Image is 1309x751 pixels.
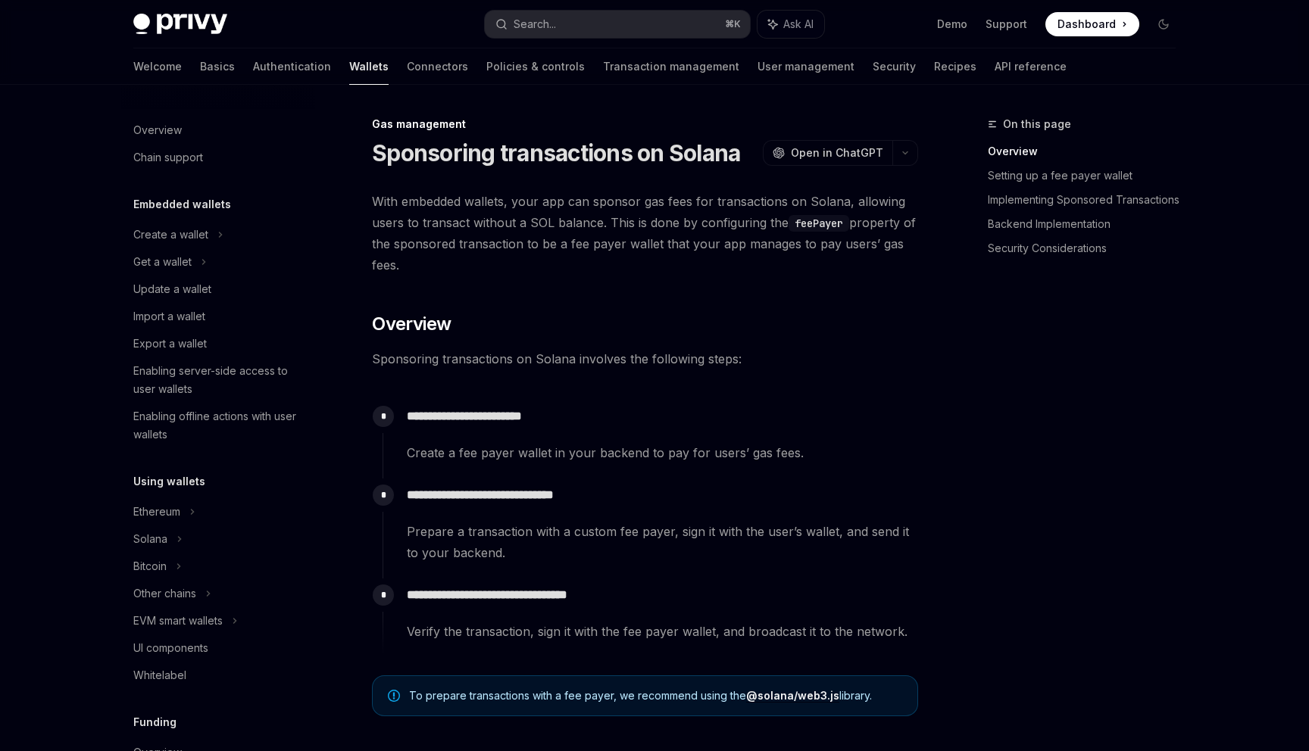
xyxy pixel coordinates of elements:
div: Other chains [133,584,196,603]
div: Overview [133,121,182,139]
button: Toggle dark mode [1151,12,1176,36]
div: EVM smart wallets [133,612,223,630]
a: Authentication [253,48,331,85]
span: Overview [372,312,451,336]
span: Sponsoring transactions on Solana involves the following steps: [372,348,918,369]
div: Bitcoin [133,557,167,575]
div: Search... [514,15,556,33]
a: UI components [121,634,315,662]
a: Whitelabel [121,662,315,689]
span: With embedded wallets, your app can sponsor gas fees for transactions on Solana, allowing users t... [372,191,918,276]
h5: Using wallets [133,472,205,491]
div: Whitelabel [133,666,186,684]
div: Export a wallet [133,335,207,353]
img: dark logo [133,14,227,35]
a: API reference [995,48,1067,85]
div: Enabling server-side access to user wallets [133,362,306,398]
span: Open in ChatGPT [791,145,883,160]
div: Get a wallet [133,253,192,271]
a: Chain support [121,144,315,171]
h5: Embedded wallets [133,195,231,213]
button: Ask AI [758,11,824,38]
a: Demo [937,17,967,32]
a: Setting up a fee payer wallet [988,164,1188,188]
div: Update a wallet [133,280,211,298]
span: ⌘ K [725,18,741,30]
a: Recipes [934,48,976,85]
span: Prepare a transaction with a custom fee payer, sign it with the user’s wallet, and send it to you... [407,521,917,563]
span: Verify the transaction, sign it with the fee payer wallet, and broadcast it to the network. [407,621,917,642]
span: On this page [1003,115,1071,133]
a: Support [986,17,1027,32]
a: Dashboard [1045,12,1139,36]
button: Open in ChatGPT [763,140,892,166]
a: Connectors [407,48,468,85]
div: UI components [133,639,208,657]
a: Policies & controls [486,48,585,85]
div: Gas management [372,117,918,132]
span: Dashboard [1058,17,1116,32]
div: Ethereum [133,503,180,521]
div: Solana [133,530,167,548]
h5: Funding [133,713,177,731]
span: To prepare transactions with a fee payer, we recommend using the library. [409,688,902,703]
div: Create a wallet [133,226,208,244]
div: Enabling offline actions with user wallets [133,407,306,444]
span: Create a fee payer wallet in your backend to pay for users’ gas fees. [407,442,917,463]
a: Security Considerations [988,236,1188,260]
a: Basics [200,48,235,85]
h1: Sponsoring transactions on Solana [372,139,740,167]
a: User management [758,48,854,85]
a: Enabling offline actions with user wallets [121,403,315,448]
a: @solana/web3.js [746,689,839,703]
a: Export a wallet [121,330,315,357]
a: Wallets [349,48,389,85]
code: feePayer [789,215,849,232]
a: Implementing Sponsored Transactions [988,188,1188,212]
button: Search...⌘K [485,11,750,38]
a: Welcome [133,48,182,85]
a: Security [873,48,916,85]
a: Transaction management [603,48,739,85]
a: Overview [121,117,315,144]
div: Chain support [133,148,203,167]
svg: Note [388,690,400,702]
div: Import a wallet [133,307,205,326]
a: Import a wallet [121,303,315,330]
a: Enabling server-side access to user wallets [121,357,315,403]
a: Update a wallet [121,276,315,303]
span: Ask AI [783,17,814,32]
a: Backend Implementation [988,212,1188,236]
a: Overview [988,139,1188,164]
